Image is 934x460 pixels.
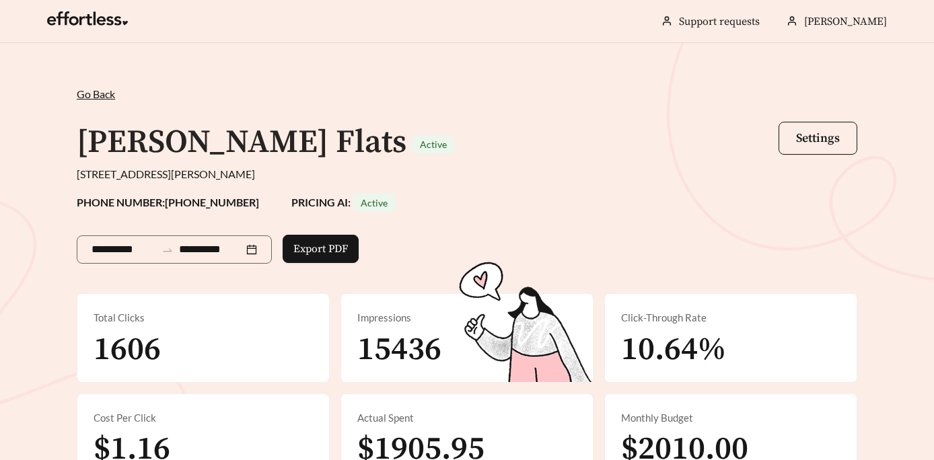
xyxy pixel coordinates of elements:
[804,15,887,28] span: [PERSON_NAME]
[621,330,726,370] span: 10.64%
[621,410,840,426] div: Monthly Budget
[357,310,577,325] div: Impressions
[621,310,840,325] div: Click-Through Rate
[77,166,857,182] div: [STREET_ADDRESS][PERSON_NAME]
[293,241,348,257] span: Export PDF
[796,130,840,146] span: Settings
[357,410,577,426] div: Actual Spent
[283,235,359,263] button: Export PDF
[94,310,313,325] div: Total Clicks
[77,196,259,208] strong: PHONE NUMBER: [PHONE_NUMBER]
[77,122,406,163] h1: [PERSON_NAME] Flats
[77,87,115,100] span: Go Back
[420,139,447,150] span: Active
[679,15,760,28] a: Support requests
[291,196,396,208] strong: PRICING AI:
[161,244,174,256] span: swap-right
[94,330,161,370] span: 1606
[361,197,388,208] span: Active
[779,122,857,155] button: Settings
[94,410,313,426] div: Cost Per Click
[357,330,441,370] span: 15436
[161,243,174,256] span: to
